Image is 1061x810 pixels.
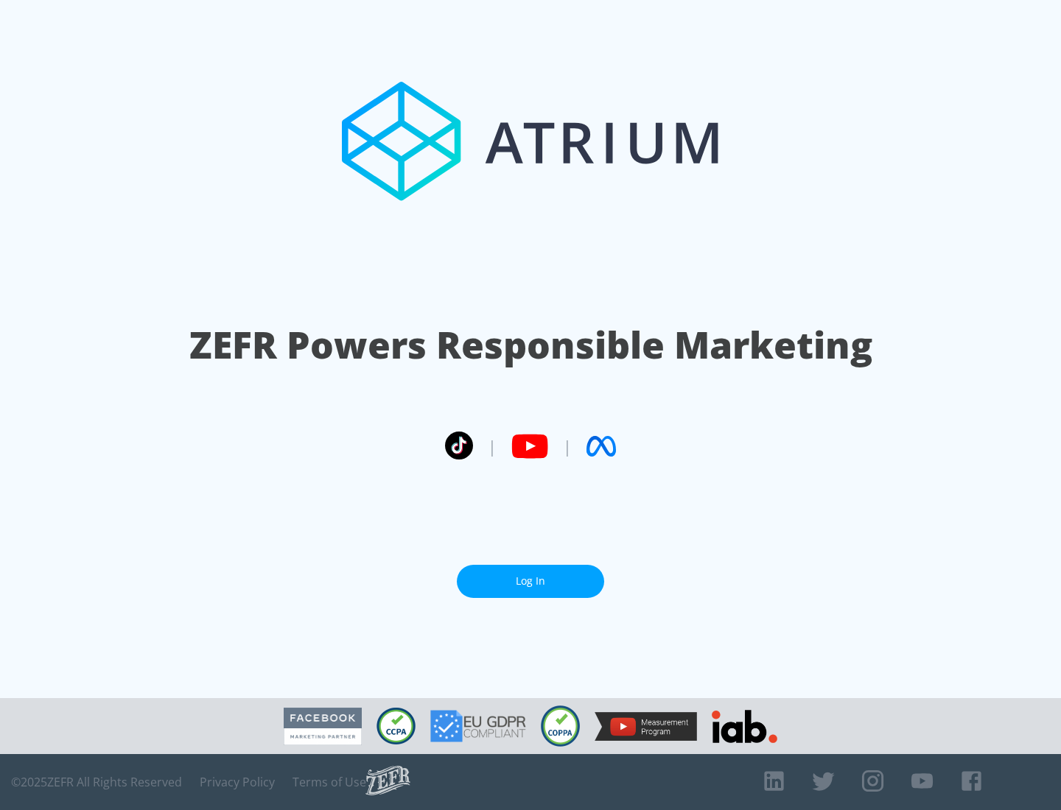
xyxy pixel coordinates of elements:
img: IAB [712,710,777,743]
span: | [488,435,497,457]
h1: ZEFR Powers Responsible Marketing [189,320,872,370]
img: YouTube Measurement Program [595,712,697,741]
span: | [563,435,572,457]
img: Facebook Marketing Partner [284,708,362,745]
img: GDPR Compliant [430,710,526,742]
a: Terms of Use [293,775,366,789]
span: © 2025 ZEFR All Rights Reserved [11,775,182,789]
a: Log In [457,565,604,598]
a: Privacy Policy [200,775,275,789]
img: COPPA Compliant [541,705,580,747]
img: CCPA Compliant [377,708,416,744]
